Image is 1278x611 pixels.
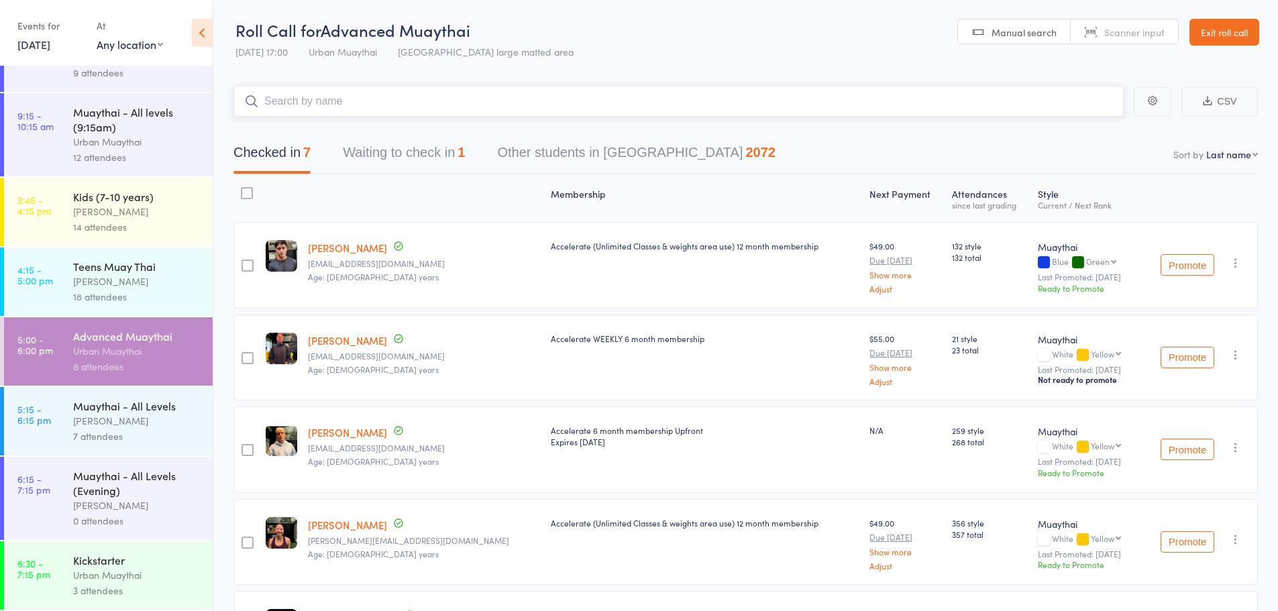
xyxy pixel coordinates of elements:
[17,37,50,52] a: [DATE]
[1038,457,1134,466] small: Last Promoted: [DATE]
[1181,87,1258,116] button: CSV
[308,241,387,255] a: [PERSON_NAME]
[266,517,297,549] img: image1721126179.png
[1091,349,1114,358] div: Yellow
[73,498,201,513] div: [PERSON_NAME]
[551,333,859,344] div: Accelerate WEEKLY 6 month membership
[551,436,859,447] div: Expires [DATE]
[4,317,213,386] a: 5:00 -6:00 pmAdvanced MuaythaiUrban Muaythai8 attendees
[73,329,201,343] div: Advanced Muaythai
[545,180,864,216] div: Membership
[73,289,201,304] div: 18 attendees
[233,138,311,174] button: Checked in7
[4,247,213,316] a: 4:15 -5:00 pmTeens Muay Thai[PERSON_NAME]18 attendees
[869,377,941,386] a: Adjust
[17,474,50,495] time: 6:15 - 7:15 pm
[73,204,201,219] div: [PERSON_NAME]
[97,15,163,37] div: At
[73,429,201,444] div: 7 attendees
[17,334,53,355] time: 5:00 - 6:00 pm
[952,517,1027,529] span: 356 style
[869,517,941,570] div: $49.00
[235,45,288,58] span: [DATE] 17:00
[551,425,859,447] div: Accelerate 6 month membership Upfront
[869,363,941,372] a: Show more
[952,344,1027,355] span: 23 total
[266,425,297,456] img: image1723709272.png
[73,398,201,413] div: Muaythai - All Levels
[73,189,201,204] div: Kids (7-10 years)
[266,240,297,272] img: image1713862364.png
[308,364,439,375] span: Age: [DEMOGRAPHIC_DATA] years
[1086,257,1110,266] div: Green
[17,404,51,425] time: 5:15 - 6:15 pm
[1173,148,1204,161] label: Sort by
[17,110,54,131] time: 9:15 - 10:15 am
[497,138,776,174] button: Other students in [GEOGRAPHIC_DATA]2072
[321,19,470,41] span: Advanced Muaythai
[1038,425,1134,438] div: Muaythai
[308,548,439,559] span: Age: [DEMOGRAPHIC_DATA] years
[869,256,941,265] small: Due [DATE]
[73,134,201,150] div: Urban Muaythai
[1038,517,1134,531] div: Muaythai
[73,413,201,429] div: [PERSON_NAME]
[303,145,311,160] div: 7
[952,252,1027,263] span: 132 total
[97,37,163,52] div: Any location
[17,15,83,37] div: Events for
[4,178,213,246] a: 3:45 -4:15 pmKids (7-10 years)[PERSON_NAME]14 attendees
[309,45,377,58] span: Urban Muaythai
[4,387,213,455] a: 5:15 -6:15 pmMuaythai - All Levels[PERSON_NAME]7 attendees
[1038,282,1134,294] div: Ready to Promote
[73,219,201,235] div: 14 attendees
[4,457,213,540] a: 6:15 -7:15 pmMuaythai - All Levels (Evening)[PERSON_NAME]0 attendees
[1038,374,1134,385] div: Not ready to promote
[73,65,201,80] div: 9 attendees
[17,195,51,216] time: 3:45 - 4:15 pm
[343,138,465,174] button: Waiting to check in1
[73,150,201,165] div: 12 attendees
[308,536,540,545] small: michelle.li.1996@gmail.com
[551,240,859,252] div: Accelerate (Unlimited Classes & weights area use) 12 month membership
[1038,349,1134,361] div: White
[1038,201,1134,209] div: Current / Next Rank
[308,271,439,282] span: Age: [DEMOGRAPHIC_DATA] years
[1038,559,1134,570] div: Ready to Promote
[1038,272,1134,282] small: Last Promoted: [DATE]
[992,25,1057,39] span: Manual search
[1038,549,1134,559] small: Last Promoted: [DATE]
[235,19,321,41] span: Roll Call for
[869,284,941,293] a: Adjust
[952,529,1027,540] span: 357 total
[73,274,201,289] div: [PERSON_NAME]
[398,45,574,58] span: [GEOGRAPHIC_DATA] large matted area
[73,105,201,134] div: Muaythai - All levels (9:15am)
[73,468,201,498] div: Muaythai - All Levels (Evening)
[308,425,387,439] a: [PERSON_NAME]
[869,561,941,570] a: Adjust
[233,86,1124,117] input: Search by name
[1161,347,1214,368] button: Promote
[864,180,947,216] div: Next Payment
[1206,148,1251,161] div: Last name
[869,533,941,542] small: Due [DATE]
[4,93,213,176] a: 9:15 -10:15 amMuaythai - All levels (9:15am)Urban Muaythai12 attendees
[1038,441,1134,453] div: White
[1038,333,1134,346] div: Muaythai
[869,348,941,357] small: Due [DATE]
[73,343,201,359] div: Urban Muaythai
[1091,534,1114,543] div: Yellow
[73,553,201,567] div: Kickstarter
[745,145,776,160] div: 2072
[308,351,540,361] small: kirkcraigen@icloud.com
[1038,534,1134,545] div: White
[947,180,1032,216] div: Atten­dances
[952,425,1027,436] span: 259 style
[73,359,201,374] div: 8 attendees
[1038,365,1134,374] small: Last Promoted: [DATE]
[952,436,1027,447] span: 268 total
[1038,467,1134,478] div: Ready to Promote
[308,518,387,532] a: [PERSON_NAME]
[1161,254,1214,276] button: Promote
